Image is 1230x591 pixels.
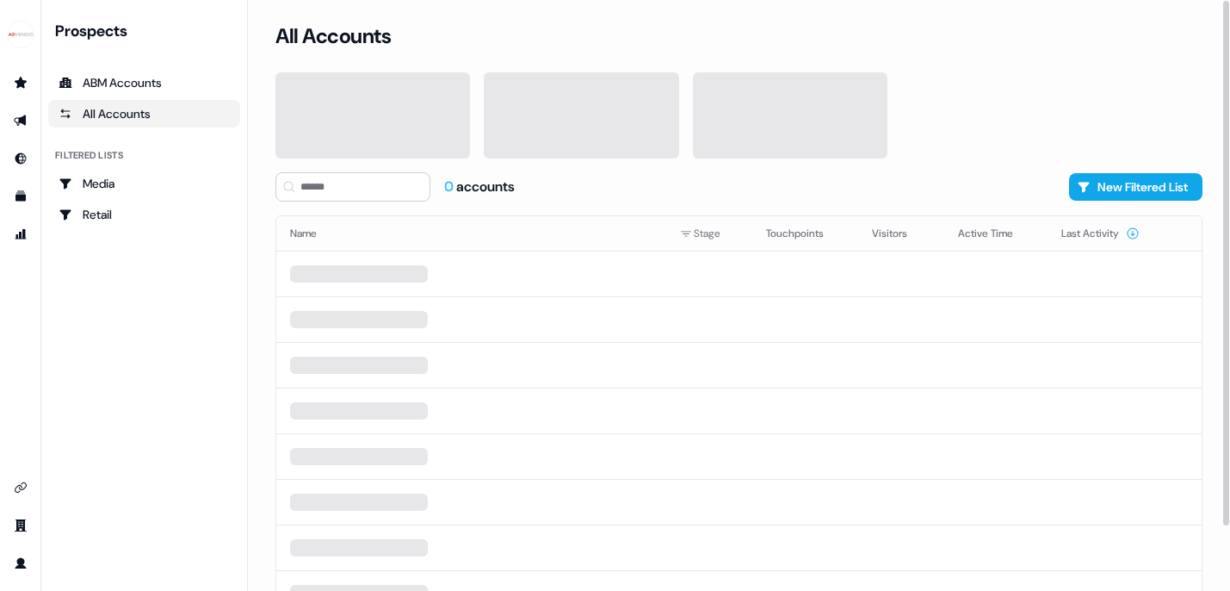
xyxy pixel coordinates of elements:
[48,201,240,228] a: Go to Retail
[958,218,1034,249] button: Active Time
[59,175,230,192] div: Media
[7,69,34,96] a: Go to prospects
[59,74,230,91] div: ABM Accounts
[59,206,230,223] div: Retail
[680,225,739,242] div: Stage
[55,148,123,163] div: Filtered lists
[7,221,34,248] a: Go to attribution
[444,177,515,196] div: accounts
[48,170,240,197] a: Go to Media
[444,177,456,196] span: 0
[48,69,240,96] a: ABM Accounts
[872,218,928,249] button: Visitors
[59,105,230,122] div: All Accounts
[7,474,34,501] a: Go to integrations
[7,512,34,539] a: Go to team
[275,23,391,49] h3: All Accounts
[1061,218,1140,249] button: Last Activity
[48,100,240,128] a: All accounts
[55,21,240,41] div: Prospects
[7,145,34,172] a: Go to Inbound
[7,183,34,210] a: Go to templates
[1069,173,1202,201] button: New Filtered List
[276,216,666,251] th: Name
[7,550,34,577] a: Go to profile
[7,107,34,134] a: Go to outbound experience
[766,218,844,249] button: Touchpoints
